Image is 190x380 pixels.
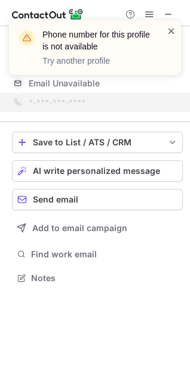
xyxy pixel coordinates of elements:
header: Phone number for this profile is not available [42,29,152,52]
span: Send email [33,195,78,204]
button: save-profile-one-click [12,132,183,153]
p: Try another profile [42,55,152,67]
button: Send email [12,189,183,210]
img: ContactOut v5.3.10 [12,7,84,21]
div: Save to List / ATS / CRM [33,138,162,147]
button: Find work email [12,246,183,263]
img: warning [17,29,36,48]
span: Find work email [31,249,178,260]
span: Add to email campaign [32,223,127,233]
span: AI write personalized message [33,166,160,176]
button: AI write personalized message [12,160,183,182]
button: Add to email campaign [12,217,183,239]
button: Notes [12,270,183,286]
span: Notes [31,273,178,284]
